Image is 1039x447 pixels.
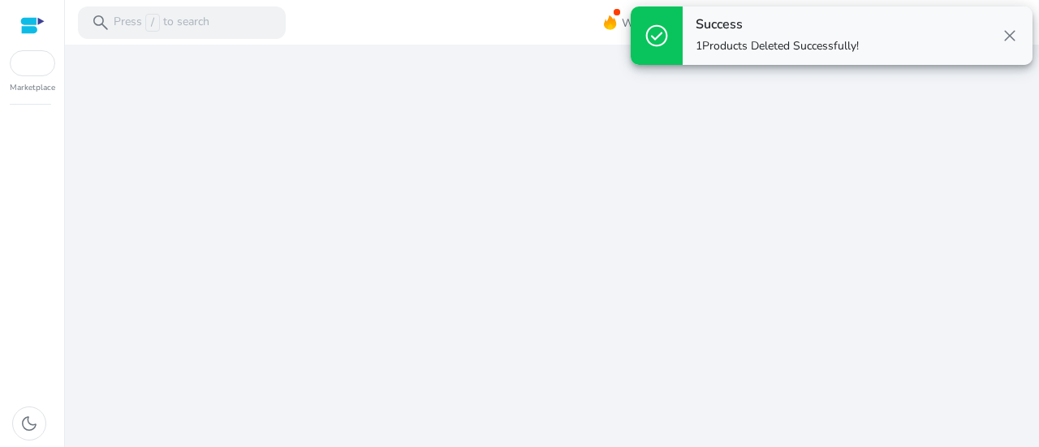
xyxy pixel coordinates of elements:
[696,38,859,54] p: Products Deleted Successfully!
[10,82,55,94] p: Marketplace
[644,23,670,49] span: check_circle
[622,9,685,37] span: What's New
[91,13,110,32] span: search
[1000,26,1020,45] span: close
[696,17,859,32] h4: Success
[696,38,702,54] span: 1
[19,414,39,433] span: dark_mode
[145,14,160,32] span: /
[114,14,209,32] p: Press to search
